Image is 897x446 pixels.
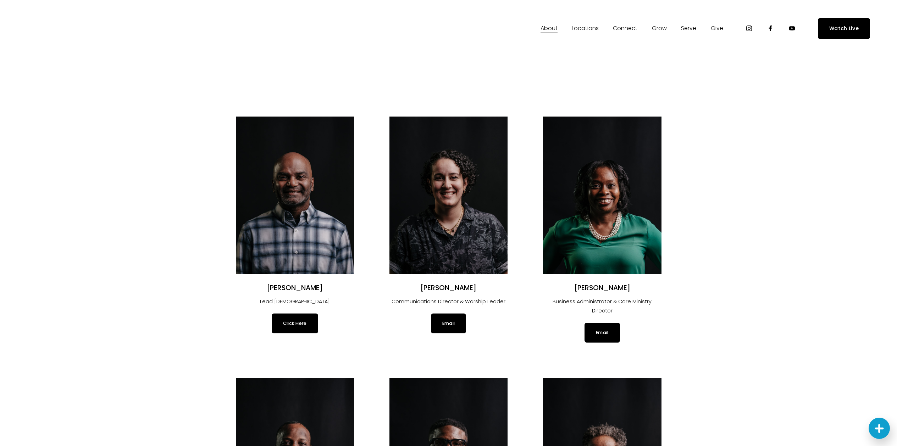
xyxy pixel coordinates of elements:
[543,284,661,293] h2: [PERSON_NAME]
[652,23,667,34] span: Grow
[818,18,870,39] a: Watch Live
[389,117,508,274] img: Angélica Smith
[389,297,508,306] p: Communications Director & Worship Leader
[272,314,318,333] a: Click Here
[27,21,126,35] img: Fellowship Memphis
[572,23,599,34] span: Locations
[681,23,696,34] a: folder dropdown
[767,25,774,32] a: Facebook
[236,297,354,306] p: Lead [DEMOGRAPHIC_DATA]
[711,23,723,34] span: Give
[541,23,558,34] span: About
[389,284,508,293] h2: [PERSON_NAME]
[236,284,354,293] h2: [PERSON_NAME]
[613,23,637,34] span: Connect
[681,23,696,34] span: Serve
[613,23,637,34] a: folder dropdown
[788,25,796,32] a: YouTube
[652,23,667,34] a: folder dropdown
[543,297,661,316] p: Business Administrator & Care Ministry Director
[746,25,753,32] a: Instagram
[711,23,723,34] a: folder dropdown
[541,23,558,34] a: folder dropdown
[431,314,466,333] a: Email
[585,323,620,343] a: Email
[572,23,599,34] a: folder dropdown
